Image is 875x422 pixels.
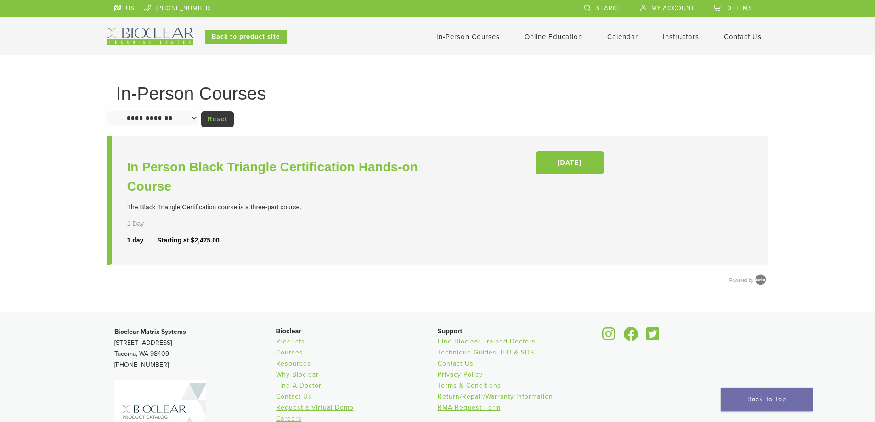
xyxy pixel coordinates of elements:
a: In Person Black Triangle Certification Hands-on Course [127,158,440,196]
span: Search [596,5,622,12]
a: Privacy Policy [438,371,483,378]
a: [DATE] [536,151,604,174]
a: Find A Doctor [276,382,322,389]
a: Reset [201,111,234,127]
a: Resources [276,360,311,367]
a: Return/Repair/Warranty Information [438,393,553,400]
a: Instructors [663,33,699,41]
a: Contact Us [276,393,312,400]
img: Arlo training & Event Software [754,273,768,287]
h1: In-Person Courses [116,84,759,102]
a: Back to product site [205,30,287,44]
a: Courses [276,349,303,356]
strong: Bioclear Matrix Systems [114,328,186,336]
a: Technique Guides, IFU & SDS [438,349,534,356]
div: 1 day [127,236,158,245]
span: Bioclear [276,327,301,335]
a: Bioclear [644,332,663,342]
div: 1 Day [127,219,174,229]
a: Contact Us [438,360,474,367]
span: My Account [651,5,694,12]
a: Terms & Conditions [438,382,501,389]
a: Why Bioclear [276,371,319,378]
img: Bioclear [107,28,193,45]
span: 0 items [728,5,752,12]
a: RMA Request Form [438,404,501,411]
a: Contact Us [724,33,762,41]
a: In-Person Courses [436,33,500,41]
span: Support [438,327,463,335]
a: Calendar [607,33,638,41]
p: [STREET_ADDRESS] Tacoma, WA 98409 [PHONE_NUMBER] [114,326,276,371]
a: Products [276,338,305,345]
a: Find Bioclear Trained Doctors [438,338,536,345]
div: The Black Triangle Certification course is a three-part course. [127,203,440,212]
a: Back To Top [721,388,813,411]
a: Powered by [729,278,768,283]
a: Online Education [525,33,582,41]
a: Request a Virtual Demo [276,404,354,411]
a: Bioclear [621,332,642,342]
div: Starting at $2,475.00 [157,236,219,245]
a: Bioclear [599,332,619,342]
